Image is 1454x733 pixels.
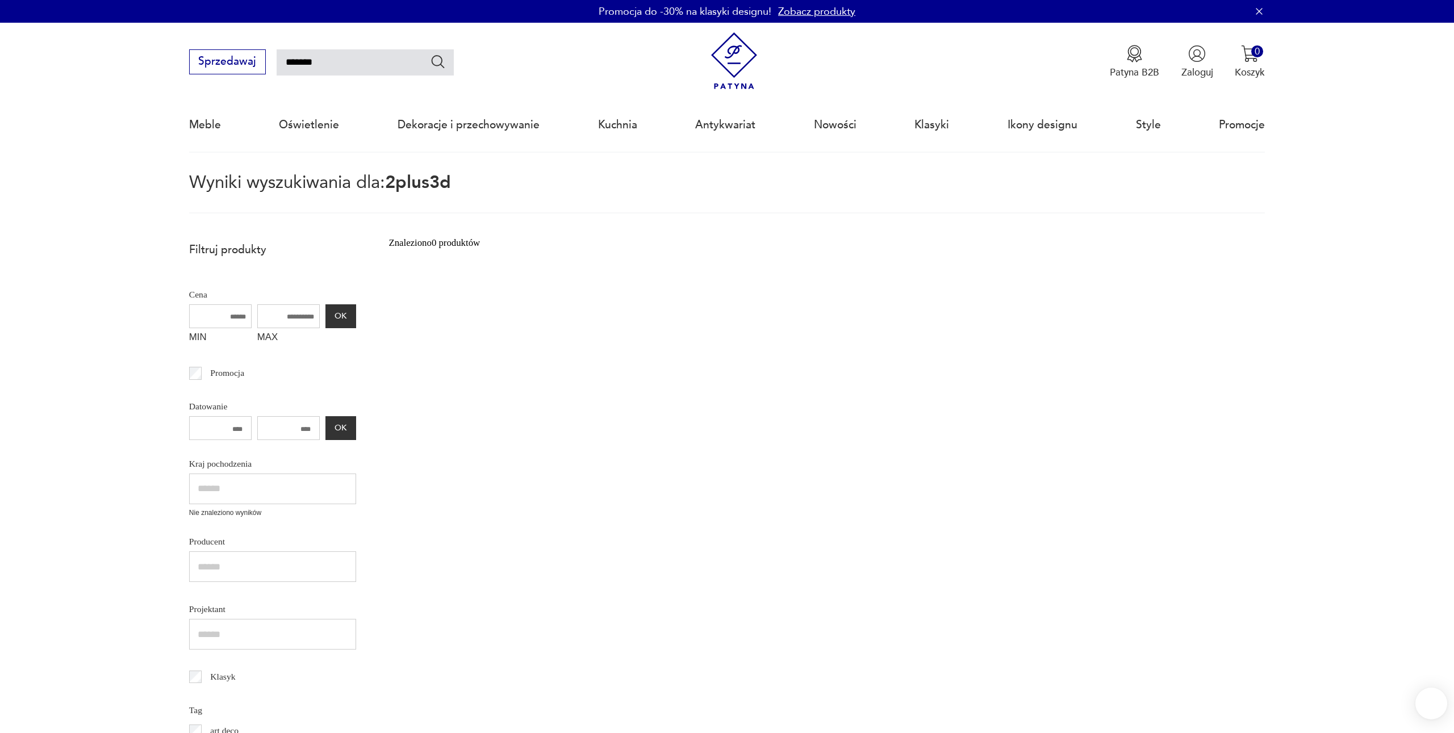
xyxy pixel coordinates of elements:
[210,669,235,684] p: Klasyk
[1110,66,1159,79] p: Patyna B2B
[1181,45,1213,79] button: Zaloguj
[1188,45,1206,62] img: Ikonka użytkownika
[189,456,356,471] p: Kraj pochodzenia
[598,99,637,151] a: Kuchnia
[189,287,356,302] p: Cena
[189,328,252,350] label: MIN
[1235,66,1265,79] p: Koszyk
[814,99,856,151] a: Nowości
[1241,45,1259,62] img: Ikona koszyka
[1110,45,1159,79] a: Ikona medaluPatyna B2B
[705,32,763,90] img: Patyna - sklep z meblami i dekoracjami vintage
[1110,45,1159,79] button: Patyna B2B
[189,399,356,414] p: Datowanie
[325,304,356,328] button: OK
[189,242,356,257] p: Filtruj produkty
[189,99,221,151] a: Meble
[189,508,356,518] p: Nie znaleziono wyników
[385,170,451,194] span: 2plus3d
[325,416,356,440] button: OK
[210,366,244,380] p: Promocja
[257,328,320,350] label: MAX
[914,99,949,151] a: Klasyki
[388,236,480,250] div: Znaleziono 0 produktów
[695,99,755,151] a: Antykwariat
[1126,45,1143,62] img: Ikona medalu
[189,58,266,67] a: Sprzedawaj
[398,99,540,151] a: Dekoracje i przechowywanie
[189,49,266,74] button: Sprzedawaj
[778,5,855,19] a: Zobacz produkty
[189,703,356,718] p: Tag
[1251,45,1263,57] div: 0
[599,5,771,19] p: Promocja do -30% na klasyki designu!
[1008,99,1077,151] a: Ikony designu
[1235,45,1265,79] button: 0Koszyk
[279,99,339,151] a: Oświetlenie
[189,174,1265,213] p: Wyniki wyszukiwania dla:
[189,534,356,549] p: Producent
[1181,66,1213,79] p: Zaloguj
[1136,99,1161,151] a: Style
[189,602,356,617] p: Projektant
[1415,688,1447,719] iframe: Smartsupp widget button
[430,53,446,70] button: Szukaj
[1219,99,1265,151] a: Promocje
